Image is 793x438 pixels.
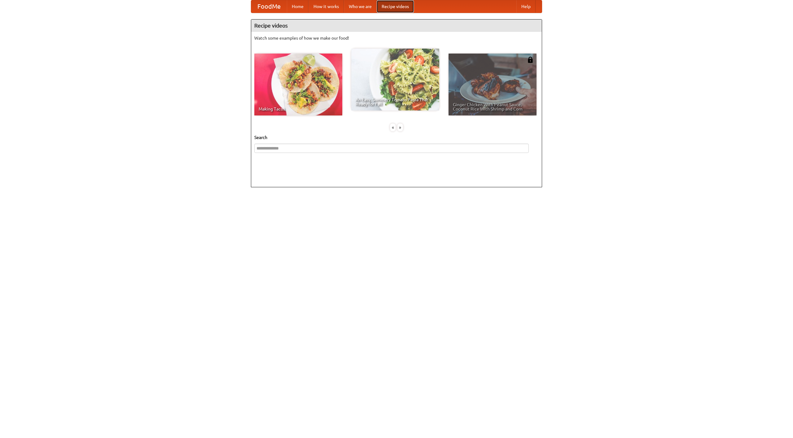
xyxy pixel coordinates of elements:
span: Making Tacos [259,107,338,111]
a: Home [287,0,309,13]
h5: Search [254,134,539,141]
div: » [397,124,403,131]
div: « [390,124,396,131]
a: Recipe videos [377,0,414,13]
h4: Recipe videos [251,20,542,32]
img: 483408.png [527,57,533,63]
a: How it works [309,0,344,13]
a: Making Tacos [254,54,342,115]
a: FoodMe [251,0,287,13]
p: Watch some examples of how we make our food! [254,35,539,41]
a: An Easy, Summery Tomato Pasta That's Ready for Fall [351,49,439,111]
a: Who we are [344,0,377,13]
span: An Easy, Summery Tomato Pasta That's Ready for Fall [356,98,435,106]
a: Help [516,0,536,13]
